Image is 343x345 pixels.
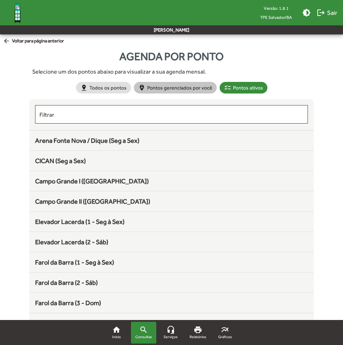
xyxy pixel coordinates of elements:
mat-chip: Todos os pontos [76,82,131,93]
div: Agenda por ponto [29,48,314,65]
mat-chip: Pontos ativos [220,82,267,93]
span: Serviços [164,334,178,340]
span: Elevador Lacerda (2 - Sáb) [35,238,108,246]
span: CICAN (Seg a Sex) [35,157,86,165]
a: Serviços [158,322,183,344]
div: Selecione um dos pontos abaixo para visualizar a sua agenda mensal. [32,67,311,76]
span: Farol da Barra - Lingua Espanhola [35,319,128,327]
mat-icon: pin_drop [80,84,88,91]
a: Início [104,322,129,344]
mat-chip: Pontos gerenciados por você [134,82,217,93]
span: Sair [317,6,337,19]
span: Campo Grande I ([GEOGRAPHIC_DATA]) [35,177,149,185]
div: Versão: 1.8.1 [254,4,298,13]
button: Sair [314,6,340,19]
img: Logo [6,1,29,25]
mat-icon: person_pin_circle [138,84,145,91]
span: TPE Salvador/BA [254,13,298,22]
span: Arena Fonte Nova / Dique (Seg a Sex) [35,137,139,144]
mat-icon: checklist [224,84,231,91]
span: Elevador Lacerda (1 - Seg à Sex) [35,218,124,225]
span: Início [112,334,121,340]
mat-icon: multiline_chart [221,325,229,334]
mat-icon: search [139,325,148,334]
span: Consultas [135,334,152,340]
mat-icon: home [112,325,121,334]
span: Relatórios [190,334,206,340]
span: Farol da Barra (2 - Sáb) [35,279,98,286]
mat-icon: brightness_medium [302,8,311,17]
span: Farol da Barra (3 - Dom) [35,299,101,307]
a: Relatórios [185,322,211,344]
mat-icon: headset_mic [166,325,175,334]
span: Farol da Barra (1 - Seg à Sex) [35,258,114,266]
a: Consultas [131,322,156,344]
a: Gráficos [212,322,238,344]
span: Voltar para página anterior [3,37,64,45]
span: Gráficos [218,334,232,340]
span: Campo Grande II ([GEOGRAPHIC_DATA]) [35,198,150,205]
mat-icon: print [194,325,202,334]
mat-icon: logout [317,8,325,17]
mat-icon: arrow_back [3,37,12,45]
